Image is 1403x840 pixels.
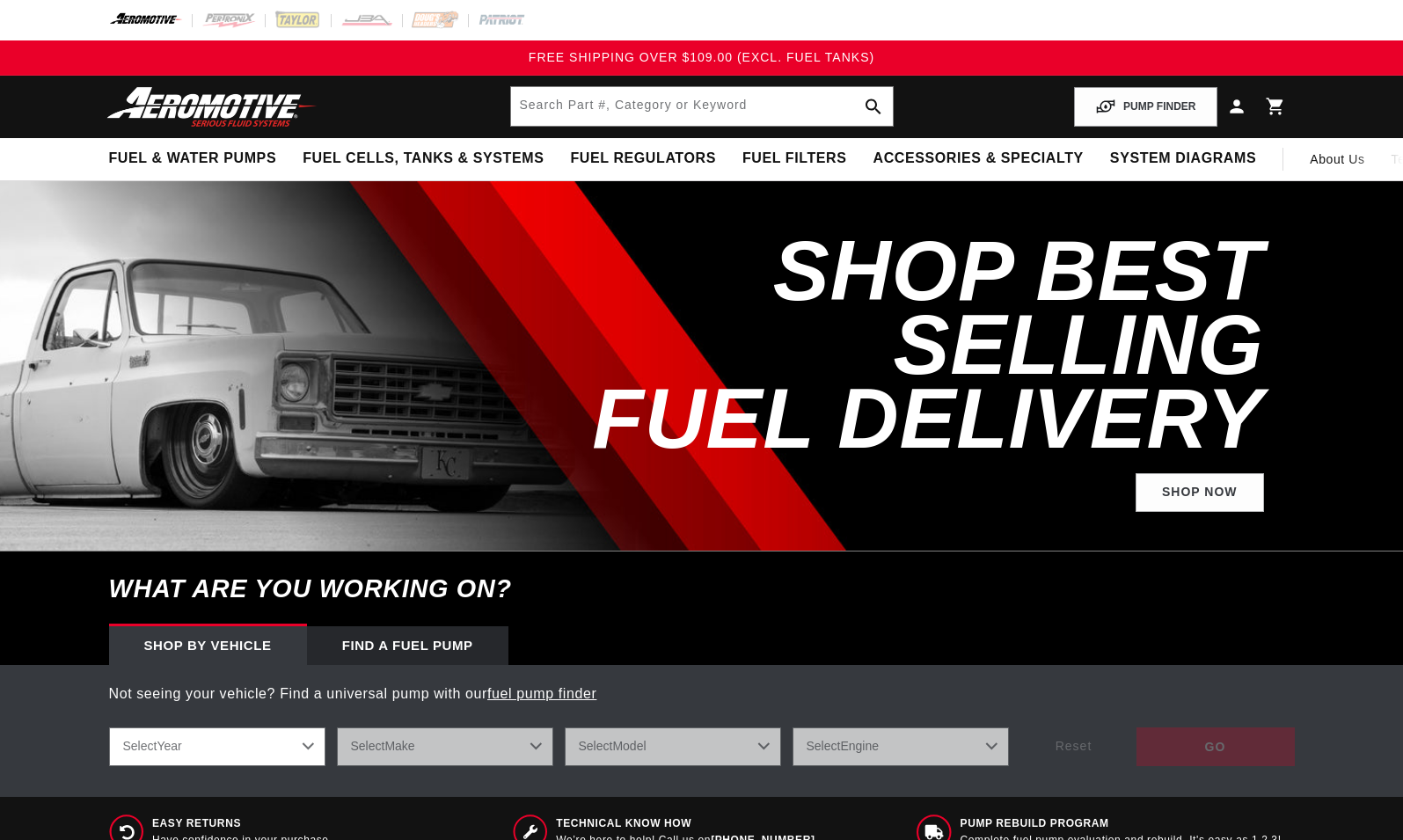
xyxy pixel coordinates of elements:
[529,50,874,64] span: FREE SHIPPING OVER $109.00 (EXCL. FUEL TANKS)
[1297,138,1377,180] a: About Us
[65,551,1339,626] h6: What are you working on?
[307,626,508,665] div: Find a Fuel Pump
[487,686,596,701] a: fuel pump finder
[512,234,1264,456] h2: SHOP BEST SELLING FUEL DELIVERY
[570,150,715,168] span: Fuel Regulators
[854,87,893,126] button: search button
[860,138,1097,179] summary: Accessories & Specialty
[1074,87,1217,127] button: PUMP FINDER
[96,138,290,179] summary: Fuel & Water Pumps
[729,138,860,179] summary: Fuel Filters
[109,683,1295,705] p: Not seeing your vehicle? Find a universal pump with our
[303,150,544,168] span: Fuel Cells, Tanks & Systems
[742,150,847,168] span: Fuel Filters
[109,626,307,665] div: Shop by vehicle
[565,727,781,766] select: Model
[1110,150,1256,168] span: System Diagrams
[289,138,557,179] summary: Fuel Cells, Tanks & Systems
[793,727,1009,766] select: Engine
[556,816,815,831] span: Technical Know How
[109,727,325,766] select: Year
[337,727,553,766] select: Make
[102,86,322,128] img: Aeromotive
[511,87,893,126] input: Search by Part Number, Category or Keyword
[557,138,728,179] summary: Fuel Regulators
[1310,152,1364,166] span: About Us
[152,816,332,831] span: Easy Returns
[1097,138,1269,179] summary: System Diagrams
[109,150,277,168] span: Fuel & Water Pumps
[1136,473,1264,513] a: Shop Now
[961,816,1282,831] span: Pump Rebuild program
[873,150,1084,168] span: Accessories & Specialty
